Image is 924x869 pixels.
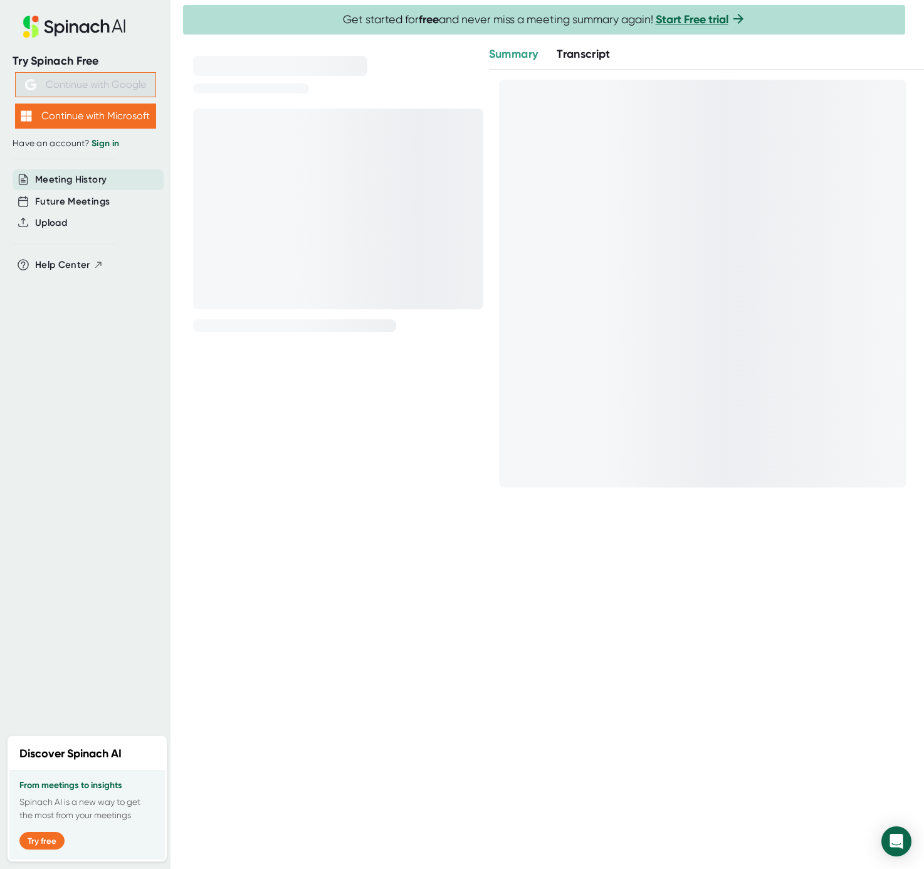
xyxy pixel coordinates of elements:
[343,13,746,27] span: Get started for and never miss a meeting summary again!
[656,13,728,26] a: Start Free trial
[489,46,538,63] button: Summary
[19,781,155,791] h3: From meetings to insights
[35,173,107,187] button: Meeting History
[13,138,158,149] div: Have an account?
[419,13,439,26] b: free
[15,104,156,129] button: Continue with Microsoft
[489,47,538,61] span: Summary
[557,47,611,61] span: Transcript
[881,826,911,856] div: Open Intercom Messenger
[35,195,110,209] button: Future Meetings
[557,46,611,63] button: Transcript
[35,258,103,272] button: Help Center
[25,79,36,90] img: Aehbyd4JwY73AAAAAElFTkSuQmCC
[19,832,65,850] button: Try free
[92,138,119,149] a: Sign in
[13,54,158,68] div: Try Spinach Free
[35,258,90,272] span: Help Center
[15,72,156,97] button: Continue with Google
[19,745,122,762] h2: Discover Spinach AI
[35,216,67,230] button: Upload
[19,796,155,822] p: Spinach AI is a new way to get the most from your meetings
